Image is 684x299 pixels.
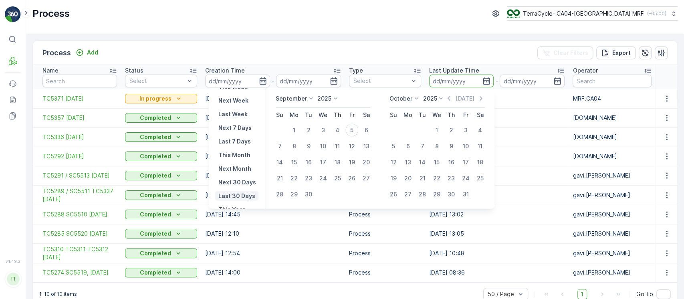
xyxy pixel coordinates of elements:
th: Monday [287,108,301,122]
p: Creation Time [205,67,245,75]
div: 22 [288,172,301,185]
td: [DATE] 14:08 [425,147,569,166]
div: 20 [402,172,414,185]
td: [DATE] 09:11 [425,185,569,205]
div: 7 [416,140,429,153]
p: Clear Filters [553,49,588,57]
div: 6 [360,124,373,137]
div: 19 [387,172,400,185]
td: [DATE] 14:45 [201,205,345,224]
p: Process [42,47,71,59]
div: TT [7,273,20,285]
td: [DATE] 08:55 [201,185,345,205]
span: TC5371 [DATE] [42,95,117,103]
th: Wednesday [316,108,330,122]
td: Process [345,243,425,263]
th: Friday [458,108,473,122]
button: TerraCycle- CA04-[GEOGRAPHIC_DATA] MRF(-05:00) [507,6,678,21]
th: Saturday [359,108,373,122]
button: Export [596,46,636,59]
div: 12 [345,140,358,153]
p: September [276,95,307,103]
td: Process [345,224,425,243]
div: 17 [459,156,472,169]
td: [DATE] 13:10 [201,108,345,127]
button: Completed [125,268,197,277]
div: 3 [317,124,329,137]
a: TC5371 15-Aug2025 [42,95,117,103]
button: Clear Filters [537,46,593,59]
div: 28 [273,188,286,201]
button: Completed [125,171,197,180]
a: TC5292 04-June-2025 [42,152,117,160]
div: 17 [317,156,329,169]
th: Monday [401,108,415,122]
a: TC5274 SC5519, 3/5/25 [42,269,117,277]
button: Add [73,48,101,57]
div: 18 [331,156,344,169]
button: Completed [125,210,197,219]
p: Type [349,67,363,75]
a: TC5310 TC5311 TC5312 4/01/25 [42,245,117,261]
a: TC5288 SC5510 05/01/25 [42,210,117,218]
p: This Month [218,151,250,159]
td: [DATE] 13:03 [425,127,569,147]
span: TC5292 [DATE] [42,152,117,160]
button: This Year [215,205,248,214]
div: 8 [288,140,301,153]
div: 9 [302,140,315,153]
td: [DATE] 12:10 [201,224,345,243]
input: dd/mm/yyyy [276,75,341,87]
p: In progress [139,95,172,103]
div: 26 [387,188,400,201]
input: dd/mm/yyyy [500,75,565,87]
a: TC5357 23-July-2025 [42,114,117,122]
td: [DATE] 13:02 [425,205,569,224]
p: Completed [140,210,171,218]
button: Last Week [215,109,251,119]
div: 6 [402,140,414,153]
button: Completed [125,152,197,161]
p: Next 7 Days [218,124,252,132]
span: TC5289 / SC5511 TC5337 [DATE] [42,187,117,203]
p: Export [612,49,631,57]
p: Completed [140,191,171,199]
td: gavi.[PERSON_NAME] [569,263,656,282]
p: Last 30 Days [218,192,255,200]
th: Thursday [444,108,458,122]
div: 30 [445,188,458,201]
p: Completed [140,114,171,122]
div: 18 [474,156,486,169]
div: 7 [273,140,286,153]
div: 29 [288,188,301,201]
button: This Week [215,82,251,92]
p: 2025 [423,95,437,103]
a: TC5285 SC5520 04/15/25 [42,230,117,238]
div: 23 [302,172,315,185]
p: October [389,95,412,103]
td: [DATE] 08:48 [425,89,569,108]
div: 24 [459,172,472,185]
p: [DATE] [456,95,474,103]
button: This Month [215,150,254,160]
div: 20 [360,156,373,169]
td: MRF.CA04 [569,89,656,108]
td: [DATE] 13:05 [425,224,569,243]
p: Add [87,48,98,57]
td: gavi.[PERSON_NAME] [569,205,656,224]
td: gavi.[PERSON_NAME] [569,224,656,243]
button: Next 7 Days [215,123,255,133]
p: Last Week [218,110,248,118]
button: TT [5,265,21,293]
span: TC5285 SC5520 [DATE] [42,230,117,238]
div: 26 [345,172,358,185]
td: [DATE] 10:48 [425,243,569,263]
a: TC5336 26-June-2025 [42,133,117,141]
p: Last 7 Days [218,137,251,145]
button: Completed [125,113,197,123]
td: [DOMAIN_NAME] [569,127,656,147]
td: Process [345,263,425,282]
button: Completed [125,248,197,258]
div: 10 [317,140,329,153]
button: Completed [125,229,197,238]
